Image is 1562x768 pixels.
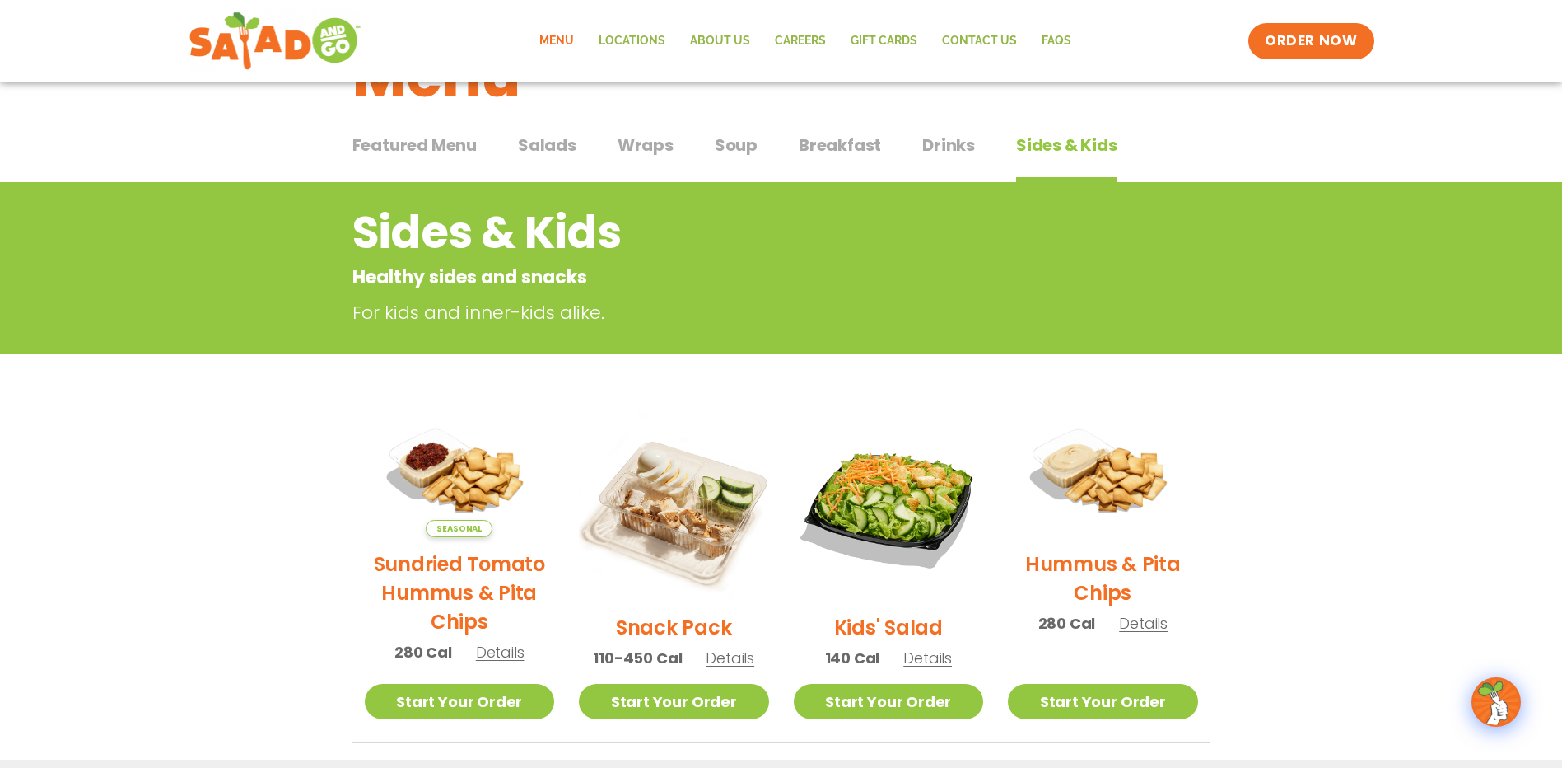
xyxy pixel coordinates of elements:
[799,133,881,157] span: Breakfast
[586,22,678,60] a: Locations
[838,22,930,60] a: GIFT CARDS
[352,299,1085,326] p: For kids and inner-kids alike.
[352,199,1078,266] h2: Sides & Kids
[616,613,732,642] h2: Snack Pack
[1008,684,1198,719] a: Start Your Order
[365,410,555,537] img: Product photo for Sundried Tomato Hummus & Pita Chips
[834,613,943,642] h2: Kids' Salad
[352,133,477,157] span: Featured Menu
[1008,550,1198,607] h2: Hummus & Pita Chips
[527,22,586,60] a: Menu
[1008,410,1198,537] img: Product photo for Hummus & Pita Chips
[1038,612,1096,635] span: 280 Cal
[794,410,984,601] img: Product photo for Kids’ Salad
[189,8,362,74] img: new-SAG-logo-768×292
[1029,22,1084,60] a: FAQs
[352,264,1078,291] p: Healthy sides and snacks
[579,684,769,719] a: Start Your Order
[1473,679,1519,725] img: wpChatIcon
[394,641,452,663] span: 280 Cal
[618,133,674,157] span: Wraps
[715,133,758,157] span: Soup
[365,684,555,719] a: Start Your Order
[518,133,576,157] span: Salads
[903,648,952,668] span: Details
[1016,133,1117,157] span: Sides & Kids
[1119,613,1168,634] span: Details
[922,133,975,157] span: Drinks
[825,647,880,669] span: 140 Cal
[706,648,754,668] span: Details
[476,642,525,663] span: Details
[678,22,762,60] a: About Us
[579,410,769,601] img: Product photo for Snack Pack
[1265,31,1357,51] span: ORDER NOW
[593,647,682,669] span: 110-450 Cal
[1248,23,1373,59] a: ORDER NOW
[930,22,1029,60] a: Contact Us
[794,684,984,719] a: Start Your Order
[352,127,1210,183] div: Tabbed content
[762,22,838,60] a: Careers
[527,22,1084,60] nav: Menu
[365,550,555,636] h2: Sundried Tomato Hummus & Pita Chips
[426,520,492,537] span: Seasonal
